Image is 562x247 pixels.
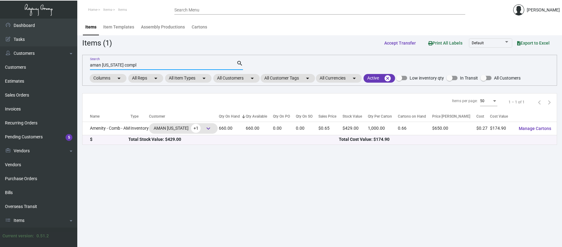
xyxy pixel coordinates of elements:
button: Print All Labels [423,37,467,49]
div: Cartons [192,24,207,30]
mat-chip: All Customers [213,74,260,83]
td: $429.00 [343,122,368,135]
span: In Transit [460,74,478,82]
mat-chip: Columns [90,74,126,83]
div: Cost [476,114,484,119]
div: Cost Value [490,114,508,119]
span: 50 [480,99,484,103]
td: 0.00 [273,122,296,135]
span: Home [88,8,97,12]
td: Inventory [130,122,149,135]
button: Accept Transfer [379,37,421,49]
div: Current version: [2,233,34,239]
div: Sales Price [318,114,342,119]
mat-icon: cancel [384,75,391,82]
div: Qty Available [246,114,273,119]
button: Previous page [534,97,544,107]
div: $ [90,136,128,143]
div: [PERSON_NAME] [527,7,560,13]
div: Name [90,114,130,119]
button: Next page [544,97,554,107]
td: 660.00 [219,122,246,135]
div: Stock Value [343,114,362,119]
div: Qty Per Carton [368,114,398,119]
mat-icon: arrow_drop_down [249,75,256,82]
span: Print All Labels [428,41,462,45]
span: Manage Cartons [519,126,551,131]
div: Type [130,114,138,119]
span: Accept Transfer [384,41,416,45]
td: 660.00 [246,122,273,135]
td: $0.27 [476,122,490,135]
mat-icon: arrow_drop_down [200,75,208,82]
div: Price [PERSON_NAME] [432,114,476,119]
img: admin@bootstrapmaster.com [513,4,524,15]
div: Price [PERSON_NAME] [432,114,470,119]
div: AMAN [US_STATE] [154,124,213,133]
div: Qty On Hand [219,114,246,119]
div: Type [130,114,149,119]
td: $650.00 [432,122,476,135]
div: Cost [476,114,490,119]
span: Default [472,41,484,45]
td: Amenity - Comb - AM [83,122,130,135]
mat-icon: search [236,60,243,67]
div: Stock Value [343,114,368,119]
div: 1 – 1 of 1 [509,99,525,105]
div: Qty On Hand [219,114,240,119]
div: Sales Price [318,114,336,119]
mat-select: Items per page: [480,99,497,103]
div: 0.51.2 [36,233,49,239]
div: Item Templates [103,24,134,30]
div: Items per page: [452,98,478,104]
div: Cartons on Hand [398,114,426,119]
div: Items (1) [82,37,112,49]
div: Qty On SO [296,114,318,119]
th: Customer [149,111,219,122]
mat-chip: All Reps [128,74,163,83]
div: Qty On PO [273,114,296,119]
div: Total Stock Value: $429.00 [128,136,339,143]
button: Export to Excel [512,37,555,49]
div: Assembly Productions [141,24,185,30]
mat-icon: arrow_drop_down [115,75,123,82]
mat-chip: All Item Types [165,74,211,83]
td: 0.66 [398,122,432,135]
span: Items [118,8,127,12]
div: Items [85,24,96,30]
div: Qty Per Carton [368,114,392,119]
mat-icon: arrow_drop_down [152,75,160,82]
mat-icon: arrow_drop_down [304,75,311,82]
span: All Customers [494,74,521,82]
td: 1,000.00 [368,122,398,135]
mat-chip: Active [364,74,395,83]
div: Qty On PO [273,114,290,119]
mat-chip: All Currencies [316,74,362,83]
div: Qty Available [246,114,267,119]
mat-chip: All Customer Tags [261,74,315,83]
span: keyboard_arrow_down [205,125,212,132]
div: Name [90,114,100,119]
mat-icon: arrow_drop_down [351,75,358,82]
span: Low inventory qty [410,74,444,82]
div: Qty On SO [296,114,313,119]
div: Cost Value [490,114,514,119]
button: Manage Cartons [514,123,556,134]
td: $174.90 [490,122,514,135]
span: Export to Excel [517,41,550,45]
span: Items [103,8,112,12]
td: $0.65 [318,122,342,135]
div: Total Cost Value: $174.90 [339,136,549,143]
span: +1 [191,124,201,133]
div: Cartons on Hand [398,114,432,119]
td: 0.00 [296,122,318,135]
